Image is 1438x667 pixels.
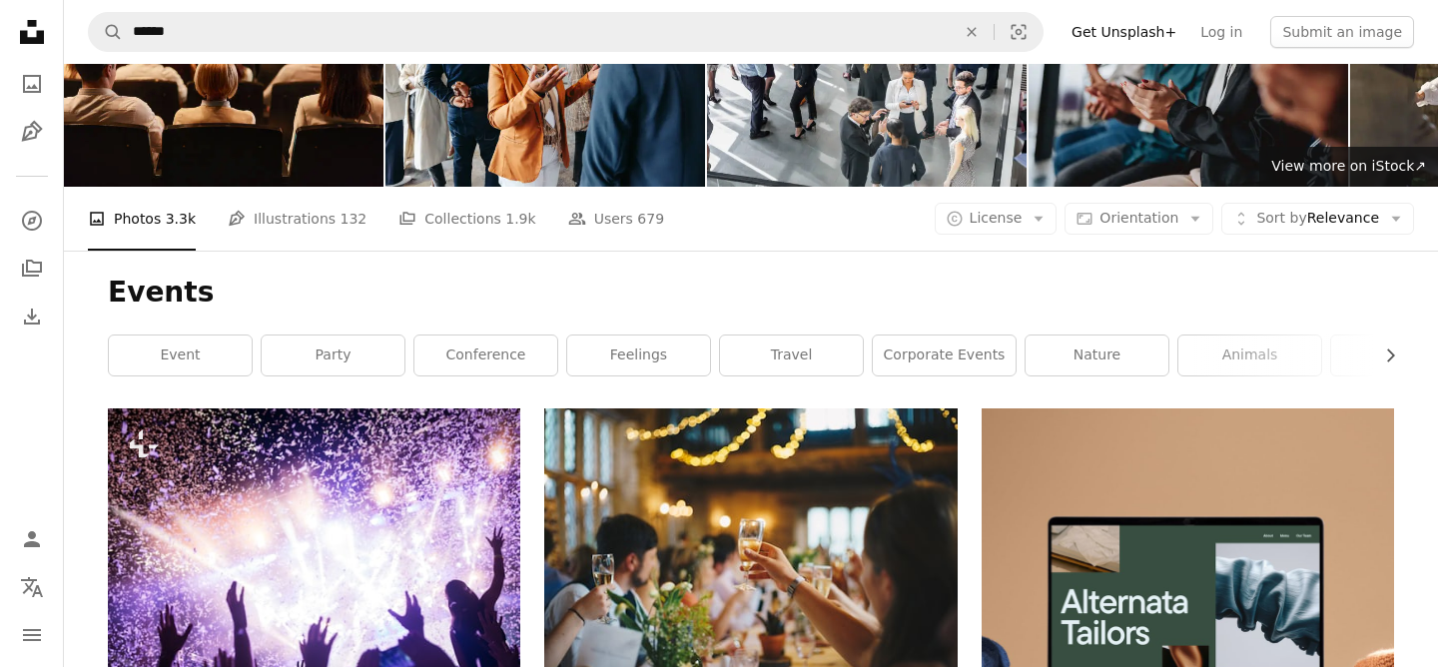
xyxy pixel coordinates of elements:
[12,249,52,289] a: Collections
[505,208,535,230] span: 1.9k
[637,208,664,230] span: 679
[950,13,994,51] button: Clear
[873,335,1016,375] a: corporate events
[1256,209,1379,229] span: Relevance
[1221,203,1414,235] button: Sort byRelevance
[970,210,1023,226] span: License
[109,335,252,375] a: event
[12,201,52,241] a: Explore
[262,335,404,375] a: party
[12,297,52,336] a: Download History
[12,112,52,152] a: Illustrations
[1270,16,1414,48] button: Submit an image
[1256,210,1306,226] span: Sort by
[1099,210,1178,226] span: Orientation
[1259,147,1438,187] a: View more on iStock↗
[108,275,1394,311] h1: Events
[12,12,52,56] a: Home — Unsplash
[1026,335,1168,375] a: nature
[1188,16,1254,48] a: Log in
[1065,203,1213,235] button: Orientation
[1271,158,1426,174] span: View more on iStock ↗
[1372,335,1394,375] button: scroll list to the right
[568,187,664,251] a: Users 679
[1178,335,1321,375] a: animals
[414,335,557,375] a: conference
[398,187,535,251] a: Collections 1.9k
[12,64,52,104] a: Photos
[89,13,123,51] button: Search Unsplash
[12,567,52,607] button: Language
[12,519,52,559] a: Log in / Sign up
[108,536,520,554] a: Portrait of happy crowd enjoying and dancing at music festival
[1060,16,1188,48] a: Get Unsplash+
[228,187,366,251] a: Illustrations 132
[567,335,710,375] a: feelings
[341,208,367,230] span: 132
[544,536,957,554] a: people raising wine glass in selective focus photography
[720,335,863,375] a: travel
[88,12,1044,52] form: Find visuals sitewide
[12,615,52,655] button: Menu
[995,13,1043,51] button: Visual search
[935,203,1058,235] button: License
